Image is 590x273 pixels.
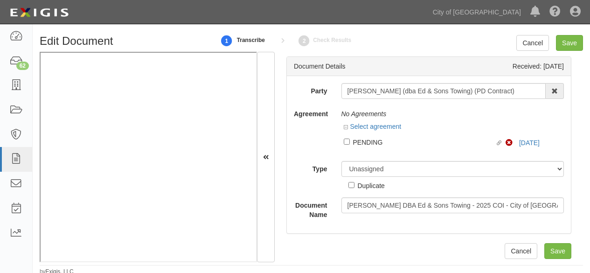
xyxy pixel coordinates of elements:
[353,137,495,147] div: PENDING
[341,106,564,122] div: No Agreements
[344,139,350,145] input: PENDING
[16,62,29,70] div: 62
[294,62,346,71] div: Document Details
[7,4,71,21] img: logo-5460c22ac91f19d4615b14bd174203de0afe785f0fc80cf4dbbc73dc1793850b.png
[516,35,549,51] a: Cancel
[544,243,571,259] input: Save
[505,243,537,259] a: Cancel
[513,62,564,71] div: Received: [DATE]
[287,161,334,174] label: Type
[297,30,311,50] a: Check Results
[506,140,517,147] i: Non-Compliant
[287,83,334,96] label: Party
[428,3,526,21] a: City of [GEOGRAPHIC_DATA]
[40,35,211,47] h1: Edit Document
[358,180,385,190] div: Duplicate
[556,35,583,51] input: Save
[348,182,354,188] input: Duplicate
[344,123,402,130] a: Select agreement
[287,106,334,119] label: Agreement
[287,197,334,219] label: Document Name
[220,30,234,50] a: 1
[519,139,540,147] a: [DATE]
[297,35,311,47] strong: 2
[313,37,351,43] small: Check Results
[220,35,234,47] strong: 1
[497,141,505,146] i: Linked agreement
[549,7,561,18] i: Help Center - Complianz
[237,37,265,43] small: Transcribe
